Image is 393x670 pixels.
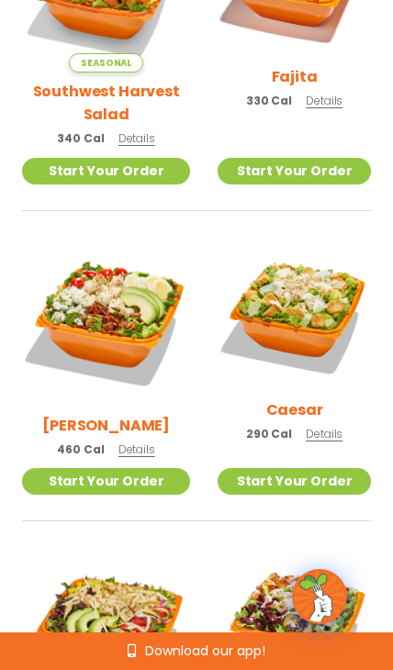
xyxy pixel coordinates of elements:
a: Start Your Order [22,158,190,184]
a: Download our app! [128,644,265,657]
h2: Southwest Harvest Salad [22,80,190,126]
a: Start Your Order [218,158,371,184]
h2: Caesar [266,398,323,421]
a: Start Your Order [22,468,190,495]
span: Details [306,93,342,108]
span: Details [118,441,155,457]
img: wpChatIcon [294,571,345,622]
img: Product photo for Caesar Salad [218,239,371,392]
h2: [PERSON_NAME] [42,414,170,437]
span: 340 Cal [57,130,104,147]
span: Details [118,130,155,146]
a: Start Your Order [218,468,371,495]
span: Seasonal [69,53,143,73]
img: Product photo for Cobb Salad [22,239,190,407]
span: 290 Cal [246,426,292,442]
span: 460 Cal [57,441,104,458]
span: Download our app! [145,644,265,657]
span: 330 Cal [246,93,292,109]
span: Details [306,426,342,441]
h2: Fajita [272,65,318,88]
